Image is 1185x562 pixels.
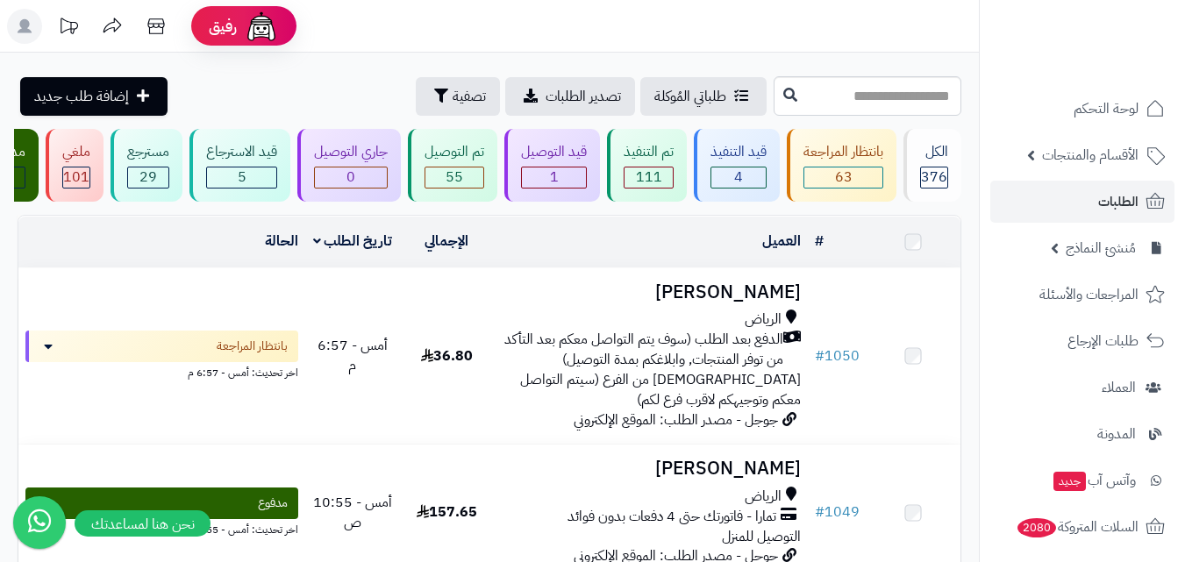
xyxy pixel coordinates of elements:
[722,526,801,547] span: التوصيل للمنزل
[550,167,559,188] span: 1
[34,86,129,107] span: إضافة طلب جديد
[900,129,965,202] a: الكل376
[815,231,824,252] a: #
[1098,189,1139,214] span: الطلبات
[501,330,783,370] span: الدفع بعد الطلب (سوف يتم التواصل معكم بعد التأكد من توفر المنتجات, وابلاغكم بمدة التوصيل)
[710,142,767,162] div: قيد التنفيذ
[128,167,168,188] div: 29
[1067,329,1139,353] span: طلبات الإرجاع
[920,142,948,162] div: الكل
[1017,518,1056,537] span: 2080
[265,231,298,252] a: الحالة
[139,167,157,188] span: 29
[990,274,1174,316] a: المراجعات والأسئلة
[521,142,587,162] div: قيد التوصيل
[20,77,168,116] a: إضافة طلب جديد
[25,362,298,381] div: اخر تحديث: أمس - 6:57 م
[804,167,882,188] div: 63
[624,142,674,162] div: تم التنفيذ
[1039,282,1139,307] span: المراجعات والأسئلة
[734,167,743,188] span: 4
[206,142,277,162] div: قيد الاسترجاع
[217,338,288,355] span: بانتظار المراجعة
[1042,143,1139,167] span: الأقسام والمنتجات
[127,142,169,162] div: مسترجع
[654,86,726,107] span: طلباتي المُوكلة
[574,409,778,430] span: جوجل - مصدر الطلب: الموقع الإلكتروني
[501,282,801,302] h3: [PERSON_NAME]
[107,129,186,202] a: مسترجع 29
[258,494,288,512] span: مدفوع
[522,167,586,188] div: 1
[417,502,477,523] span: 157.65
[1102,375,1136,400] span: العملاء
[318,335,388,376] span: أمس - 6:57 م
[1016,515,1139,539] span: السلات المتروكة
[625,167,673,188] div: 111
[803,142,883,162] div: بانتظار المراجعة
[62,142,90,162] div: ملغي
[501,129,603,202] a: قيد التوصيل 1
[416,77,500,116] button: تصفية
[1052,468,1136,493] span: وآتس آب
[1097,422,1136,446] span: المدونة
[1053,472,1086,491] span: جديد
[313,231,393,252] a: تاريخ الطلب
[207,167,276,188] div: 5
[815,345,825,366] span: #
[1066,236,1136,260] span: مُنشئ النماذج
[990,88,1174,130] a: لوحة التحكم
[815,502,825,523] span: #
[294,129,404,202] a: جاري التوصيل 0
[315,167,387,188] div: 0
[244,9,279,44] img: ai-face.png
[762,231,801,252] a: العميل
[990,413,1174,455] a: المدونة
[209,16,237,37] span: رفيق
[1074,96,1139,121] span: لوحة التحكم
[783,129,900,202] a: بانتظار المراجعة 63
[453,86,486,107] span: تصفية
[603,129,690,202] a: تم التنفيذ 111
[636,167,662,188] span: 111
[421,345,473,366] span: 36.80
[505,77,635,116] a: تصدير الطلبات
[314,142,388,162] div: جاري التوصيل
[446,167,463,188] span: 55
[921,167,947,188] span: 376
[501,459,801,479] h3: [PERSON_NAME]
[815,502,860,523] a: #1049
[711,167,766,188] div: 4
[640,77,767,116] a: طلباتي المُوكلة
[346,167,355,188] span: 0
[425,142,484,162] div: تم التوصيل
[990,320,1174,362] a: طلبات الإرجاع
[42,129,107,202] a: ملغي 101
[990,366,1174,409] a: العملاء
[835,167,853,188] span: 63
[425,231,468,252] a: الإجمالي
[745,309,782,330] span: الرياض
[46,9,90,48] a: تحديثات المنصة
[425,167,483,188] div: 55
[404,129,501,202] a: تم التوصيل 55
[990,181,1174,223] a: الطلبات
[990,506,1174,548] a: السلات المتروكة2080
[546,86,621,107] span: تصدير الطلبات
[238,167,246,188] span: 5
[313,492,392,533] span: أمس - 10:55 ص
[815,345,860,366] a: #1050
[990,459,1174,502] a: وآتس آبجديد
[63,167,89,188] span: 101
[63,167,89,188] div: 101
[186,129,294,202] a: قيد الاسترجاع 5
[568,507,776,527] span: تمارا - فاتورتك حتى 4 دفعات بدون فوائد
[520,369,801,410] span: [DEMOGRAPHIC_DATA] من الفرع (سيتم التواصل معكم وتوجيهكم لاقرب فرع لكم)
[690,129,783,202] a: قيد التنفيذ 4
[745,487,782,507] span: الرياض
